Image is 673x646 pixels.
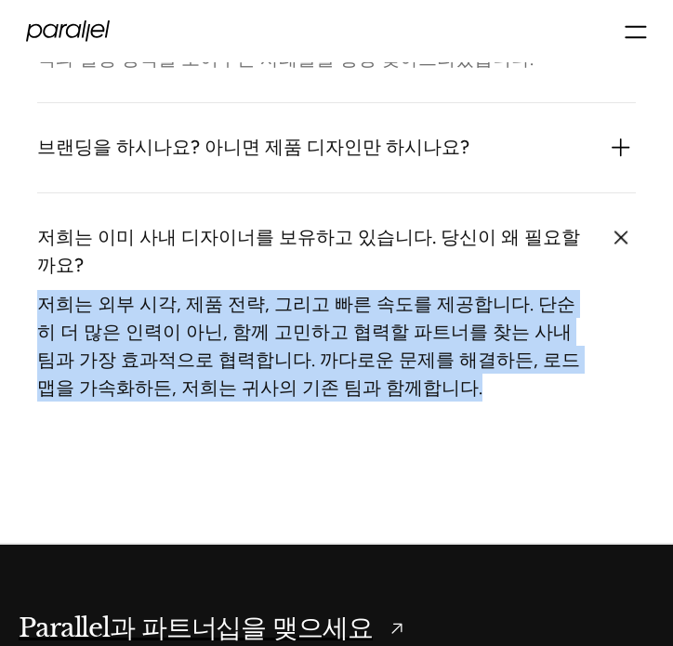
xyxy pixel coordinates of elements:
[26,20,110,42] a: 집
[37,293,580,399] font: 저희는 외부 시각, 제품 전략, 그리고 빠른 속도를 제공합니다. 단순히 더 많은 인력이 아닌, 함께 고민하고 협력할 파트너를 찾는 사내 팀과 가장 효과적으로 협력합니다. 까다...
[37,226,580,276] font: 저희는 이미 사내 디자이너를 보유하고 있습니다. 당신이 왜 필요할까요?
[37,136,469,158] font: 브랜딩을 하시나요? 아니면 제품 디자인만 하시나요?
[19,612,373,644] font: Parallel과 파트너십을 맺으세요
[19,619,654,640] a: Parallel과 파트너십을 맺으세요
[625,15,647,47] div: 메뉴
